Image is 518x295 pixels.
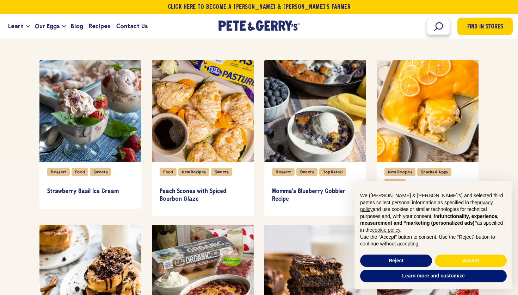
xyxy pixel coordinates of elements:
span: Our Eggs [35,22,60,31]
span: Contact Us [116,22,148,31]
a: Our Eggs [32,17,62,36]
div: item [264,60,366,216]
div: New Recipes [178,168,209,176]
a: Learn [5,17,26,36]
button: Accept [435,255,507,267]
div: New Recipes [384,168,415,176]
button: Learn more and customize [360,270,507,282]
div: Snacks & Apps [417,168,451,176]
input: Search [426,18,450,35]
h3: Peach Scones with Spiced Bourbon Glaze [160,188,246,203]
a: Contact Us [113,17,150,36]
div: item [152,60,254,216]
div: Notice [349,175,518,295]
div: Sweets [211,168,232,176]
div: Dessert [47,168,70,176]
button: Open the dropdown menu for Our Eggs [62,25,66,28]
div: Food [160,168,177,176]
a: Recipes [86,17,113,36]
p: Use the “Accept” button to consent. Use the “Reject” button to continue without accepting. [360,234,507,248]
a: Peach Scones with Spiced Bourbon Glaze [160,181,246,209]
div: Top Rated [319,168,346,176]
button: Open the dropdown menu for Learn [26,25,30,28]
a: Strawberry Basil Ice Cream [47,181,134,202]
div: Food [72,168,88,176]
div: item [377,60,479,217]
div: Dessert [272,168,295,176]
div: item [39,60,141,209]
a: Momma's Blueberry Cobbler Recipe [272,181,358,209]
span: Learn [8,22,24,31]
h3: Strawberry Basil Ice Cream [47,188,134,195]
p: We ([PERSON_NAME] & [PERSON_NAME]'s) and selected third parties collect personal information as s... [360,192,507,234]
button: Reject [360,255,432,267]
div: Sweets [90,168,111,176]
h3: Momma's Blueberry Cobbler Recipe [272,188,358,203]
a: Blog [68,17,86,36]
div: Sweets [296,168,317,176]
span: Find in Stores [467,23,503,32]
a: cookie policy [372,227,400,233]
span: Recipes [89,22,110,31]
span: Blog [71,22,83,31]
a: Find in Stores [457,18,513,35]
